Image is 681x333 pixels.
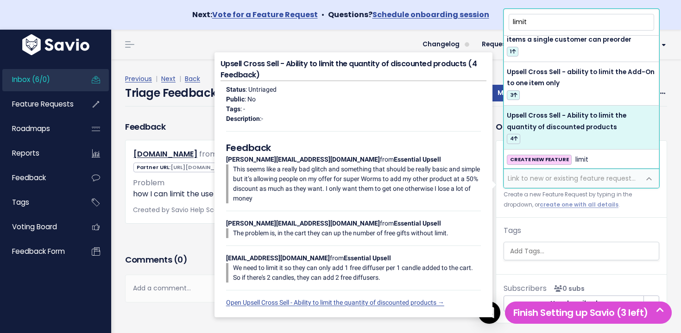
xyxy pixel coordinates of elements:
a: Reports [2,143,77,164]
a: Feedback [2,167,77,188]
span: Subscribers [504,283,547,294]
a: Feature Requests [2,94,77,115]
p: how I can limit the use of gifts. [133,188,459,200]
input: Add Tags... [506,246,661,256]
span: Tags [12,197,29,207]
span: • [322,9,324,20]
span: [URL][DOMAIN_NAME] [170,163,232,171]
span: limit [575,154,588,165]
span: 1 [507,47,518,57]
span: 0 [177,254,183,265]
a: Back [185,74,200,83]
strong: Essential Upsell [394,220,441,227]
a: [DOMAIN_NAME] [133,149,197,159]
span: 4 [507,134,520,144]
a: Tags [2,192,77,213]
h3: Feedback [125,120,165,133]
span: Feedback [12,173,46,182]
a: Vote for a Feature Request [212,9,318,20]
a: Request Savio Feature [474,38,564,51]
span: Upsell Cross Sell - Ability to limit the quantity of discounted products [507,111,626,131]
strong: Status [226,86,246,93]
a: Next [161,74,176,83]
strong: Essential Upsell [344,254,391,262]
span: Reports [12,148,39,158]
h3: Organize [496,120,667,133]
h5: Finish Setting up Savio (3 left) [509,306,668,320]
strong: Questions? [328,9,489,20]
strong: Tags [226,105,240,113]
strong: CREATE NEW FEATURE [510,156,569,163]
span: Partner URL: [133,163,235,172]
a: Voting Board [2,216,77,238]
strong: Essential Upsell [394,156,441,163]
p: This seems like a really bad glitch and something that should be really basic and simple but it’s... [233,164,481,203]
p: The problem is, in the cart they can up the number of free gifts without limit. [233,228,481,238]
small: Create a new Feature Request by typing in the dropdown, or . [504,190,659,210]
span: Roadmaps [12,124,50,133]
span: - [261,115,263,122]
span: | [154,74,159,83]
span: | [177,74,183,83]
h5: Feedback [226,141,481,155]
span: Upsell Cross Sell - ability to limit the Add-On to one item only [507,68,655,88]
span: Voting Board [12,222,57,232]
p: We need to limit it so they can only add 1 free diffuser per 1 candle added to the cart. So if th... [233,263,481,283]
label: Tags [504,225,521,236]
span: Inbox (6/0) [12,75,50,84]
h3: Comments ( ) [125,253,467,266]
a: Feedback form [2,241,77,262]
span: from [199,149,217,159]
span: 3 [507,90,520,100]
strong: Next: [192,9,318,20]
span: <p><strong>Subscribers</strong><br><br> No subscribers yet<br> </p> [550,284,585,293]
div: : Untriaged : No : - : from from from [221,81,486,311]
a: Previous [125,74,152,83]
div: Add a comment... [125,275,467,302]
span: Problem [133,177,164,188]
button: Unsubscribed [504,295,644,312]
strong: [PERSON_NAME][EMAIL_ADDRESS][DOMAIN_NAME] [226,156,380,163]
h4: Upsell Cross Sell - Ability to limit the quantity of discounted products (4 Feedback) [221,58,486,81]
span: Feature Requests [12,99,74,109]
span: Link to new or existing feature request... [508,174,636,183]
a: create one with all details [540,201,618,208]
img: logo-white.9d6f32f41409.svg [20,34,92,55]
strong: Public [226,95,245,103]
strong: [PERSON_NAME][EMAIL_ADDRESS][DOMAIN_NAME] [226,220,380,227]
a: Inbox (6/0) [2,69,77,90]
a: Roadmaps [2,118,77,139]
strong: [EMAIL_ADDRESS][DOMAIN_NAME] [226,254,330,262]
a: Schedule onboarding session [372,9,489,20]
span: Changelog [422,41,460,48]
strong: Description [226,115,260,122]
span: Created by Savio Help Scout Bot on | [133,205,369,214]
span: Feedback form [12,246,65,256]
a: Open Upsell Cross Sell - Ability to limit the quantity of discounted products → [226,299,444,306]
h4: Triage Feedback [125,85,223,101]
